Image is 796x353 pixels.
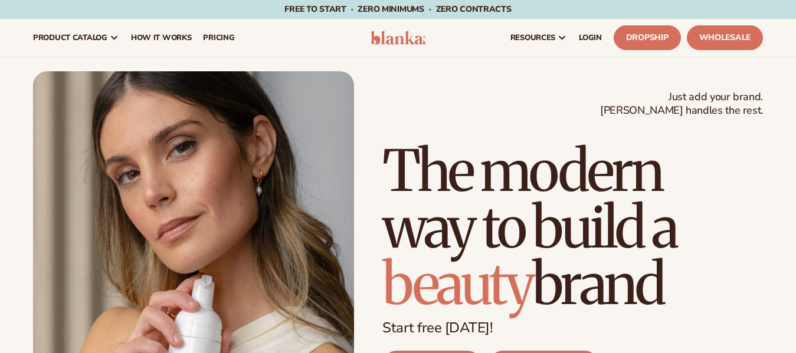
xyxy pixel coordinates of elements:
a: Dropship [614,25,681,50]
span: product catalog [33,33,107,42]
a: resources [505,19,573,57]
a: product catalog [27,19,125,57]
span: beauty [382,249,532,319]
a: How It Works [125,19,198,57]
h1: The modern way to build a brand [382,143,763,312]
span: pricing [203,33,234,42]
span: How It Works [131,33,192,42]
a: LOGIN [573,19,608,57]
a: Wholesale [687,25,763,50]
span: LOGIN [579,33,602,42]
span: Just add your brand. [PERSON_NAME] handles the rest. [600,90,763,118]
img: logo [371,31,426,45]
span: Free to start · ZERO minimums · ZERO contracts [284,4,511,15]
p: Start free [DATE]! [382,319,763,336]
span: resources [510,33,555,42]
a: pricing [197,19,240,57]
